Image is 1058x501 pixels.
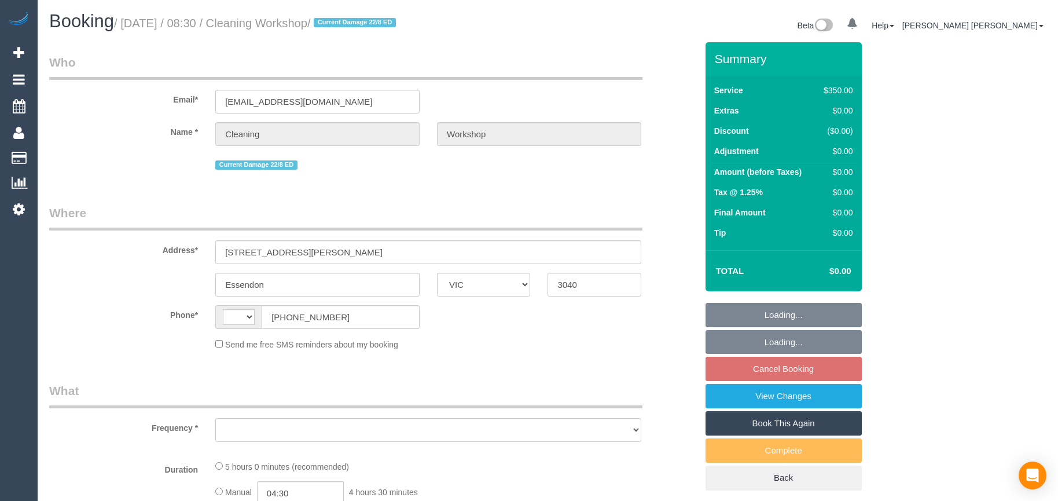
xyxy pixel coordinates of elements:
a: View Changes [706,384,862,408]
div: Open Intercom Messenger [1019,462,1046,489]
div: $0.00 [819,186,853,198]
span: Booking [49,11,114,31]
h4: $0.00 [795,266,851,276]
div: $0.00 [819,227,853,239]
legend: What [49,382,642,408]
a: Back [706,466,862,490]
input: Post Code* [548,273,641,297]
span: / [307,17,399,30]
label: Phone* [41,305,207,321]
strong: Total [716,266,744,276]
label: Adjustment [714,145,759,157]
span: Send me free SMS reminders about my booking [225,340,398,349]
legend: Where [49,204,642,231]
input: Last Name* [437,122,641,146]
label: Email* [41,90,207,105]
div: $0.00 [819,166,853,178]
input: Suburb* [215,273,420,297]
label: Name * [41,122,207,138]
span: 4 hours 30 minutes [349,488,418,497]
h3: Summary [715,52,856,65]
legend: Who [49,54,642,80]
input: First Name* [215,122,420,146]
img: Automaid Logo [7,12,30,28]
div: $0.00 [819,145,853,157]
div: $0.00 [819,105,853,116]
div: ($0.00) [819,125,853,137]
label: Frequency * [41,418,207,434]
label: Tax @ 1.25% [714,186,763,198]
small: / [DATE] / 08:30 / Cleaning Workshop [114,17,399,30]
label: Duration [41,460,207,476]
img: New interface [814,19,833,34]
label: Address* [41,240,207,256]
label: Tip [714,227,726,239]
div: $350.00 [819,85,853,96]
input: Phone* [262,305,420,329]
span: Current Damage 22/8 ED [314,18,396,27]
label: Extras [714,105,739,116]
label: Service [714,85,743,96]
label: Amount (before Taxes) [714,166,802,178]
label: Discount [714,125,749,137]
a: [PERSON_NAME] [PERSON_NAME] [902,21,1044,30]
div: $0.00 [819,207,853,218]
span: Manual [225,488,252,497]
span: 5 hours 0 minutes (recommended) [225,462,349,471]
a: Book This Again [706,411,862,436]
span: Current Damage 22/8 ED [215,160,297,170]
a: Beta [798,21,833,30]
input: Email* [215,90,420,114]
a: Help [872,21,894,30]
label: Final Amount [714,207,766,218]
